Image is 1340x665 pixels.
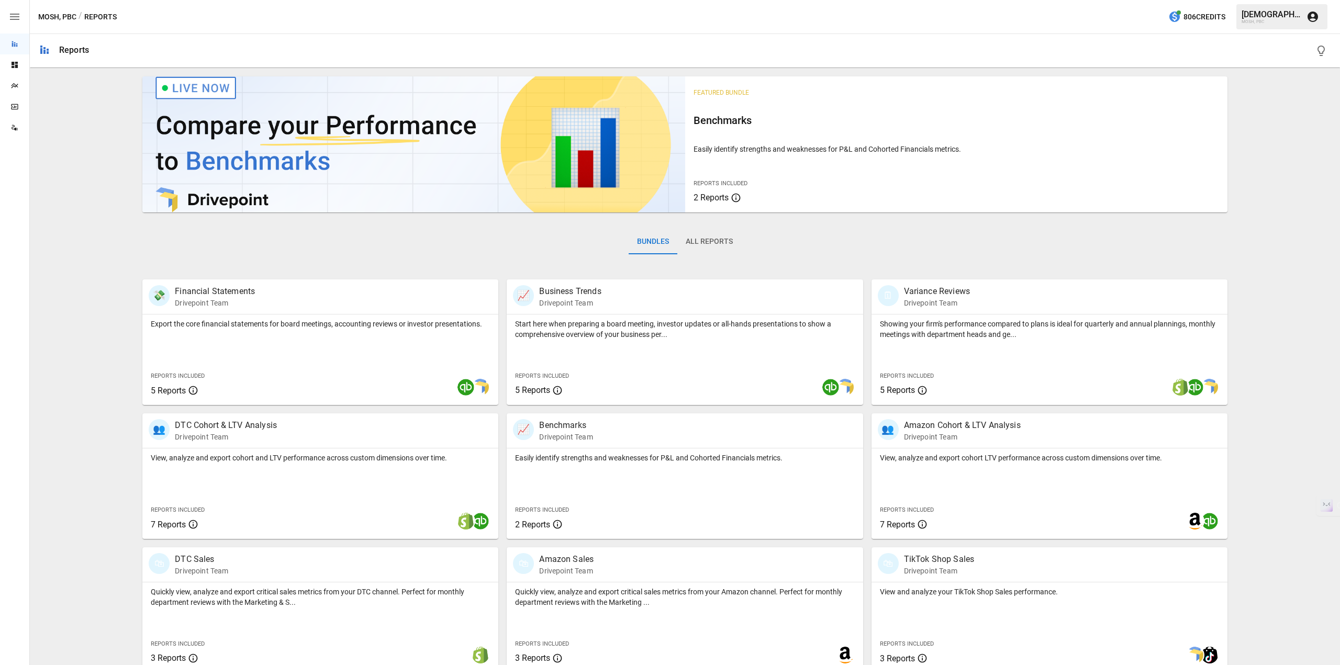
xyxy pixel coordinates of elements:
[880,319,1219,340] p: Showing your firm's performance compared to plans is ideal for quarterly and annual plannings, mo...
[151,319,490,329] p: Export the core financial statements for board meetings, accounting reviews or investor presentat...
[880,640,934,647] span: Reports Included
[457,513,474,529] img: shopify
[515,506,569,513] span: Reports Included
[79,10,82,24] div: /
[1187,513,1203,529] img: amazon
[837,379,854,396] img: smart model
[513,285,534,306] div: 📈
[515,319,854,340] p: Start here when preparing a board meeting, investor updates or all-hands presentations to show a ...
[515,373,569,379] span: Reports Included
[151,587,490,607] p: Quickly view, analyze and export critical sales metrics from your DTC channel. Perfect for monthl...
[880,373,934,379] span: Reports Included
[629,229,677,254] button: Bundles
[677,229,741,254] button: All Reports
[151,653,186,663] span: 3 Reports
[539,432,593,442] p: Drivepoint Team
[175,298,255,308] p: Drivepoint Team
[694,89,749,96] span: Featured Bundle
[880,587,1219,597] p: View and analyze your TikTok Shop Sales performance.
[1201,379,1218,396] img: smart model
[457,379,474,396] img: quickbooks
[472,647,489,663] img: shopify
[175,432,277,442] p: Drivepoint Team
[1164,7,1230,27] button: 806Credits
[1201,647,1218,663] img: tiktok
[694,144,1219,154] p: Easily identify strengths and weaknesses for P&L and Cohorted Financials metrics.
[880,506,934,513] span: Reports Included
[880,385,915,395] span: 5 Reports
[837,647,854,663] img: amazon
[822,379,839,396] img: quickbooks
[38,10,76,24] button: MOSH, PBC
[1172,379,1189,396] img: shopify
[515,520,550,529] span: 2 Reports
[151,640,205,647] span: Reports Included
[539,566,594,576] p: Drivepoint Team
[878,419,899,440] div: 👥
[904,432,1021,442] p: Drivepoint Team
[149,419,170,440] div: 👥
[151,453,490,463] p: View, analyze and export cohort and LTV performance across custom dimensions over time.
[472,379,489,396] img: smart model
[904,419,1021,432] p: Amazon Cohort & LTV Analysis
[904,298,970,308] p: Drivepoint Team
[175,285,255,298] p: Financial Statements
[539,419,593,432] p: Benchmarks
[694,112,1219,129] h6: Benchmarks
[515,640,569,647] span: Reports Included
[149,285,170,306] div: 💸
[1242,19,1300,24] div: MOSH, PBC
[1187,379,1203,396] img: quickbooks
[904,285,970,298] p: Variance Reviews
[149,553,170,574] div: 🛍
[59,45,89,55] div: Reports
[880,653,915,663] span: 3 Reports
[515,385,550,395] span: 5 Reports
[472,513,489,529] img: quickbooks
[515,587,854,607] p: Quickly view, analyze and export critical sales metrics from your Amazon channel. Perfect for mon...
[880,453,1219,463] p: View, analyze and export cohort LTV performance across custom dimensions over time.
[175,566,228,576] p: Drivepoint Team
[151,373,205,379] span: Reports Included
[539,553,594,566] p: Amazon Sales
[151,506,205,513] span: Reports Included
[878,285,899,306] div: 🗓
[151,520,186,529] span: 7 Reports
[904,553,975,566] p: TikTok Shop Sales
[142,76,685,212] img: video thumbnail
[175,419,277,432] p: DTC Cohort & LTV Analysis
[515,653,550,663] span: 3 Reports
[694,180,747,187] span: Reports Included
[1201,513,1218,529] img: quickbooks
[539,298,601,308] p: Drivepoint Team
[694,193,729,202] span: 2 Reports
[904,566,975,576] p: Drivepoint Team
[513,553,534,574] div: 🛍
[880,520,915,529] span: 7 Reports
[151,386,186,396] span: 5 Reports
[175,553,228,566] p: DTC Sales
[1183,10,1225,24] span: 806 Credits
[539,285,601,298] p: Business Trends
[1242,9,1300,19] div: [DEMOGRAPHIC_DATA][PERSON_NAME]
[513,419,534,440] div: 📈
[515,453,854,463] p: Easily identify strengths and weaknesses for P&L and Cohorted Financials metrics.
[878,553,899,574] div: 🛍
[1187,647,1203,663] img: smart model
